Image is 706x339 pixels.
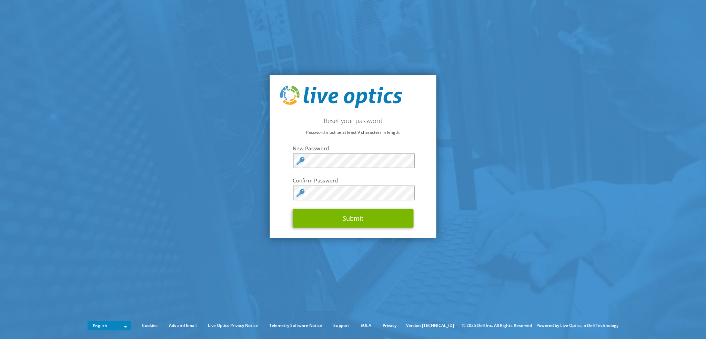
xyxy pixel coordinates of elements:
[403,322,457,329] li: Version [TECHNICAL_ID]
[293,145,413,152] label: New Password
[536,322,618,329] li: Powered by Live Optics, a Dell Technology
[293,177,413,184] label: Confirm Password
[328,322,354,329] a: Support
[355,322,376,329] a: EULA
[458,322,535,329] li: © 2025 Dell Inc. All Rights Reserved
[280,86,402,108] img: live_optics_svg.svg
[280,117,426,124] h2: Reset your password
[137,322,163,329] a: Cookies
[203,322,263,329] a: Live Optics Privacy Notice
[377,322,402,329] a: Privacy
[164,322,202,329] a: Ads and Email
[280,129,426,136] p: Password must be at least 9 characters in length.
[293,209,413,228] button: Submit
[264,322,327,329] a: Telemetry Software Notice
